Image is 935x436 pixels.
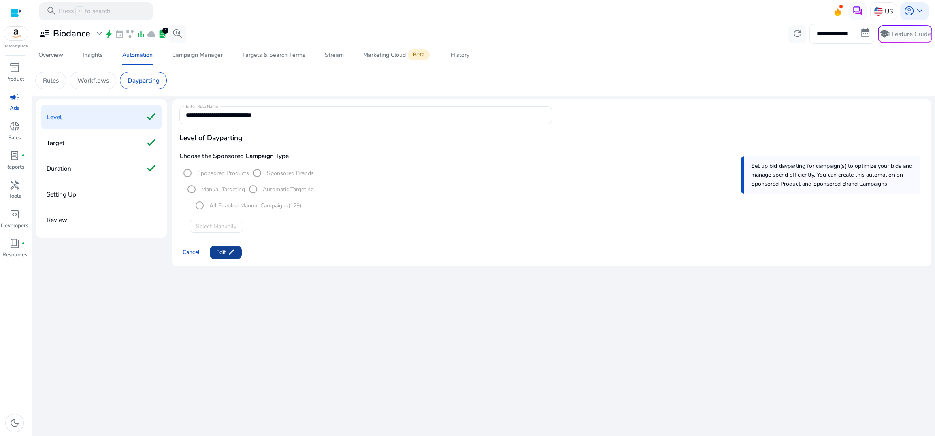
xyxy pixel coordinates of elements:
span: / [75,6,83,16]
span: campaign [9,92,20,103]
span: search_insights [172,28,183,39]
span: fiber_manual_record [21,242,25,246]
p: Target [47,136,64,150]
div: 5 [162,28,168,34]
p: Dayparting [128,76,160,85]
span: school [879,28,890,39]
p: Setting Up [47,187,76,201]
span: lab_profile [158,30,167,38]
div: Campaign Manager [172,52,223,58]
button: refresh [788,25,806,43]
mat-radio-group: Select targeting option [183,184,314,194]
div: Targets & Search Terms [242,52,305,58]
span: Cancel [183,248,200,256]
p: US [885,4,893,18]
button: schoolFeature Guide [878,25,932,43]
span: expand_more [94,28,104,39]
span: dark_mode [9,418,20,428]
h5: Choose the Sponsored Campaign Type [179,152,924,160]
span: bolt [104,30,113,38]
span: fiber_manual_record [21,154,25,158]
div: Automation [122,52,153,58]
mat-icon: check [146,136,156,150]
mat-icon: check [146,110,156,124]
span: refresh [792,28,802,39]
span: Set up bid dayparting for campaign(s) to optimize your bids and manage spend efficiently. You can... [751,162,912,188]
span: search [46,6,57,16]
div: Stream [325,52,344,58]
p: Workflows [77,76,109,85]
mat-radio-group: Select targeting option [179,168,314,177]
p: Reports [5,163,24,171]
div: History [451,52,469,58]
p: Ads [10,105,19,113]
span: user_attributes [39,28,49,39]
div: Overview [38,52,63,58]
img: amazon.svg [4,27,28,40]
p: Marketplace [5,43,28,49]
button: search_insights [168,25,186,43]
span: edit [228,249,235,256]
span: lab_profile [9,150,20,161]
p: Review [47,213,67,227]
span: Level of Dayparting [179,133,924,143]
p: Tools [9,192,21,201]
p: Duration [47,161,71,175]
span: code_blocks [9,209,20,220]
div: Insights [83,52,103,58]
span: inventory_2 [9,62,20,73]
p: Rules [43,76,59,85]
span: account_circle [904,6,914,16]
img: us.svg [874,7,883,16]
span: donut_small [9,121,20,132]
p: Level [47,110,62,124]
span: cloud [147,30,156,38]
span: handyman [9,180,20,190]
p: Developers [1,222,28,230]
p: Resources [2,251,27,259]
mat-icon: check [146,161,156,175]
h3: Biodance [53,28,90,39]
mat-label: Enter Rule Name [186,104,218,109]
span: keyboard_arrow_down [914,6,925,16]
button: Cancel [179,246,203,259]
p: Feature Guide [891,30,931,38]
span: bar_chart [136,30,145,38]
span: family_history [126,30,134,38]
button: Editedit [210,246,241,259]
p: Sales [8,134,21,142]
p: Press to search [58,6,111,16]
span: Beta [408,49,430,60]
span: book_4 [9,238,20,249]
span: Edit [216,248,235,256]
mat-radio-group: Select an option [192,197,301,214]
span: event [115,30,124,38]
div: Marketing Cloud [363,51,431,59]
p: Product [5,75,24,83]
